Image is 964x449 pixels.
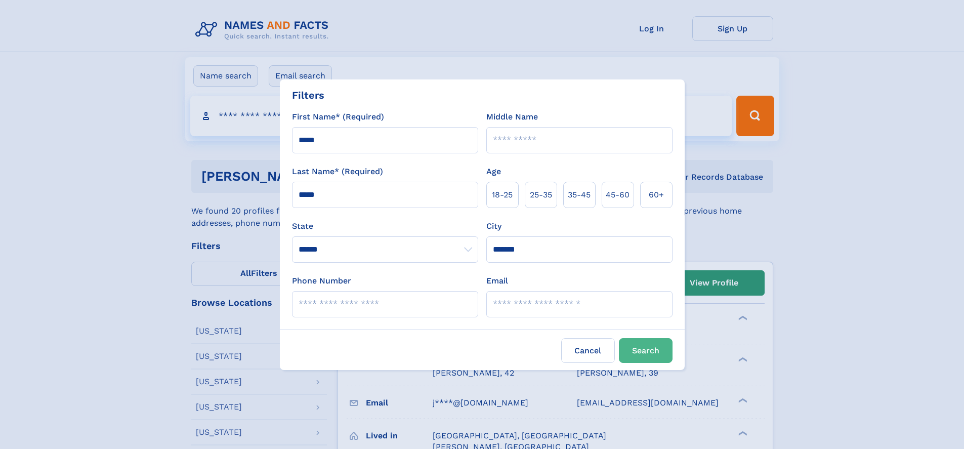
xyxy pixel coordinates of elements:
[649,189,664,201] span: 60+
[486,166,501,178] label: Age
[486,111,538,123] label: Middle Name
[530,189,552,201] span: 25‑35
[568,189,591,201] span: 35‑45
[292,166,383,178] label: Last Name* (Required)
[292,275,351,287] label: Phone Number
[292,111,384,123] label: First Name* (Required)
[486,220,501,232] label: City
[606,189,630,201] span: 45‑60
[486,275,508,287] label: Email
[561,338,615,363] label: Cancel
[292,88,324,103] div: Filters
[619,338,673,363] button: Search
[492,189,513,201] span: 18‑25
[292,220,478,232] label: State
